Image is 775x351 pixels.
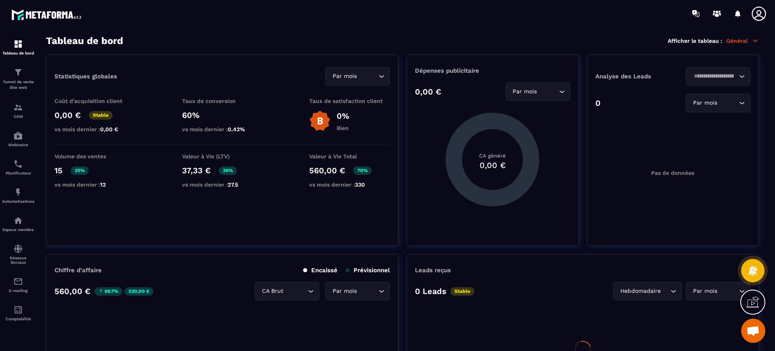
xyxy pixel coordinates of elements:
p: Pas de données [651,170,694,176]
p: CRM [2,114,34,119]
div: Search for option [325,67,390,86]
p: 37,33 € [182,166,211,175]
p: Automatisations [2,199,34,204]
div: Search for option [613,282,682,301]
span: Par mois [331,72,358,81]
img: email [13,277,23,286]
a: formationformationTunnel de vente Site web [2,61,34,97]
a: automationsautomationsWebinaire [2,125,34,153]
p: 560,00 € [309,166,345,175]
img: social-network [13,244,23,254]
p: 69.7% [94,287,122,296]
span: Par mois [511,87,539,96]
div: Search for option [506,82,570,101]
span: 0.42% [228,126,245,132]
a: formationformationTableau de bord [2,33,34,61]
div: Ouvrir le chat [741,319,765,343]
p: Valeur à Vie (LTV) [182,153,263,160]
a: emailemailE-mailing [2,271,34,299]
img: formation [13,67,23,77]
span: CA Brut [260,287,285,296]
a: schedulerschedulerPlanificateur [2,153,34,181]
p: Coût d'acquisition client [54,98,135,104]
p: Analyse des Leads [595,73,673,80]
p: Chiffre d’affaire [54,267,102,274]
img: formation [13,39,23,49]
p: Tableau de bord [2,51,34,55]
p: Valeur à Vie Total [309,153,390,160]
a: automationsautomationsEspace membre [2,210,34,238]
p: Webinaire [2,143,34,147]
p: 36% [219,166,237,175]
div: Search for option [325,282,390,301]
p: Général [726,37,759,44]
img: automations [13,131,23,141]
span: Par mois [331,287,358,296]
span: Par mois [691,99,719,107]
p: 230,00 € [124,287,153,296]
a: formationformationCRM [2,97,34,125]
p: 60% [182,110,263,120]
div: Search for option [686,94,750,112]
p: Bien [337,125,349,131]
img: scheduler [13,159,23,169]
input: Search for option [358,72,377,81]
p: Espace membre [2,227,34,232]
h3: Tableau de bord [46,35,123,46]
p: 0% [337,111,349,121]
a: accountantaccountantComptabilité [2,299,34,327]
p: Taux de conversion [182,98,263,104]
input: Search for option [719,99,737,107]
p: vs mois dernier : [182,181,263,188]
p: Afficher le tableau : [668,38,722,44]
p: Prévisionnel [346,267,390,274]
span: 27.5 [228,181,238,188]
img: automations [13,216,23,225]
p: Volume des ventes [54,153,135,160]
div: Search for option [255,282,319,301]
span: Par mois [691,287,719,296]
p: vs mois dernier : [54,126,135,132]
img: automations [13,187,23,197]
input: Search for option [358,287,377,296]
p: Statistiques globales [54,73,117,80]
img: b-badge-o.b3b20ee6.svg [309,110,331,132]
input: Search for option [539,87,557,96]
p: Leads reçus [415,267,451,274]
p: Tunnel de vente Site web [2,79,34,90]
p: vs mois dernier : [182,126,263,132]
p: Encaissé [303,267,337,274]
p: 15 [54,166,63,175]
input: Search for option [719,287,737,296]
p: vs mois dernier : [54,181,135,188]
p: vs mois dernier : [309,181,390,188]
div: Search for option [686,67,750,86]
span: 330 [355,181,365,188]
span: 0,00 € [100,126,118,132]
p: 70% [353,166,372,175]
p: 0,00 € [415,87,441,97]
p: Planificateur [2,171,34,175]
input: Search for option [285,287,306,296]
span: Hebdomadaire [618,287,662,296]
input: Search for option [662,287,668,296]
div: Search for option [686,282,750,301]
p: Comptabilité [2,317,34,321]
p: 25% [71,166,89,175]
p: 0 [595,98,601,108]
span: 12 [100,181,106,188]
img: accountant [13,305,23,315]
a: automationsautomationsAutomatisations [2,181,34,210]
p: 560,00 € [54,286,90,296]
p: Dépenses publicitaire [415,67,570,74]
img: formation [13,103,23,112]
p: Stable [89,111,113,120]
a: social-networksocial-networkRéseaux Sociaux [2,238,34,271]
p: Réseaux Sociaux [2,256,34,265]
p: 0 Leads [415,286,446,296]
p: E-mailing [2,288,34,293]
input: Search for option [691,72,737,81]
p: Stable [450,287,474,296]
img: logo [11,7,84,22]
p: Taux de satisfaction client [309,98,390,104]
